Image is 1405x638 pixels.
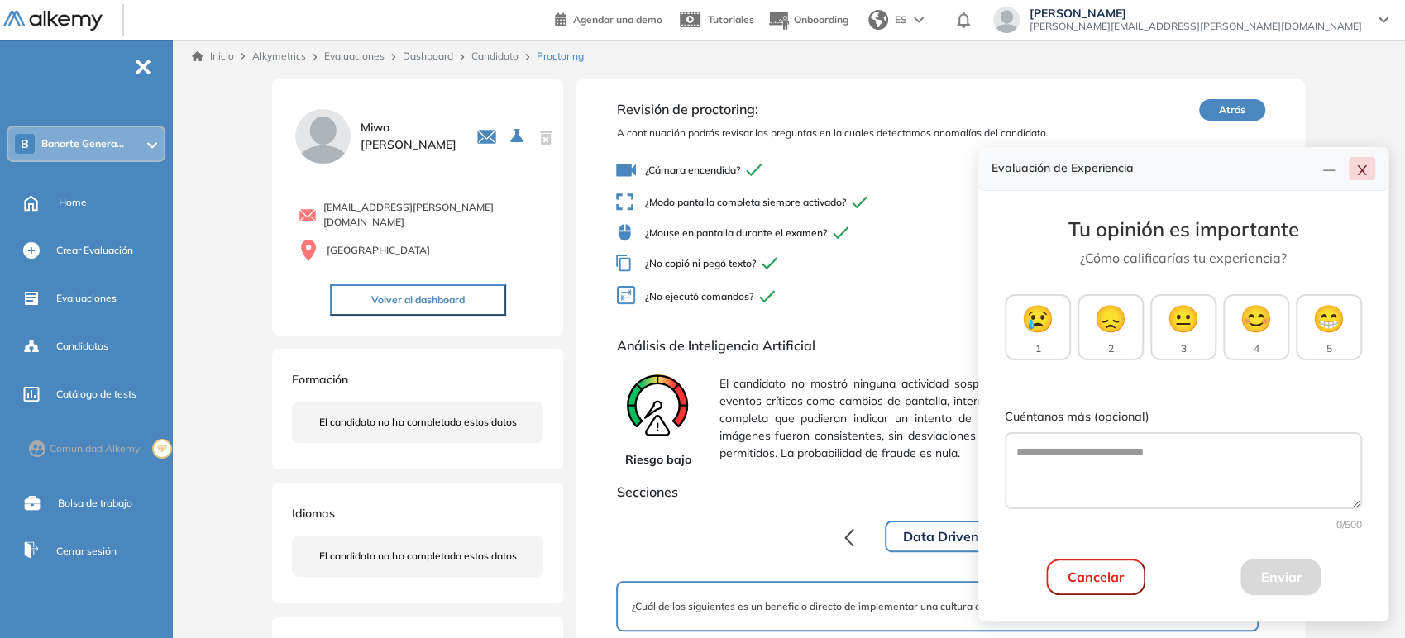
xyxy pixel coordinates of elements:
[324,50,385,62] a: Evaluaciones
[1296,294,1362,360] button: 😁5
[252,50,306,62] span: Alkymetrics
[1326,341,1332,356] span: 5
[326,243,429,258] span: [GEOGRAPHIC_DATA]
[21,137,29,150] span: B
[1005,248,1362,268] p: ¿Cómo calificarías tu experiencia?
[616,99,1049,119] span: Revisión de proctoring:
[1094,298,1127,338] span: 😞
[1005,408,1362,426] label: Cuéntanos más (opcional)
[56,291,117,306] span: Evaluaciones
[1030,7,1362,20] span: [PERSON_NAME]
[56,243,133,258] span: Crear Evaluación
[1046,559,1145,595] button: Cancelar
[471,50,519,62] a: Candidato
[537,49,584,64] span: Proctoring
[1005,294,1071,360] button: 😢1
[1181,341,1187,356] span: 3
[292,372,348,387] span: Formación
[1312,298,1345,338] span: 😁
[292,506,335,521] span: Idiomas
[616,160,1049,180] span: ¿Cámara encendida?
[192,49,234,64] a: Inicio
[992,161,1316,175] h4: Evaluación de Experiencia
[616,336,1264,355] span: Análisis de Inteligencia Artificial
[1199,99,1265,121] button: Atrás
[794,13,848,26] span: Onboarding
[319,549,516,564] span: El candidato no ha completado estos datos
[59,195,87,210] span: Home
[616,482,1264,502] span: Secciones
[3,11,103,31] img: Logo
[1240,559,1321,595] button: Enviar
[868,10,888,30] img: world
[1355,164,1369,177] span: close
[885,521,997,552] button: Data Driven
[56,387,136,402] span: Catálogo de tests
[330,284,506,316] button: Volver al dashboard
[1108,341,1114,356] span: 2
[1078,294,1144,360] button: 😞2
[41,137,124,150] span: Banorte Genera...
[1150,294,1216,360] button: 😐3
[708,13,754,26] span: Tutoriales
[1167,298,1200,338] span: 😐
[403,50,453,62] a: Dashboard
[361,119,456,154] span: Miwa [PERSON_NAME]
[616,285,1049,309] span: ¿No ejecutó comandos?
[504,121,533,151] button: Seleccione la evaluación activa
[1035,341,1041,356] span: 1
[555,8,662,28] a: Agendar una demo
[719,369,1245,469] span: El candidato no mostró ninguna actividad sospechosa durante la evaluación. No se detectaron event...
[56,544,117,559] span: Cerrar sesión
[631,599,1065,614] span: ¿Cuál de los siguientes es un beneficio directo de implementar una cultura orientada a datos en u...
[616,126,1049,140] span: A continuación podrás revisar las preguntas en la cuales detectamos anomalías del candidato.
[1021,298,1054,338] span: 😢
[767,2,848,38] button: Onboarding
[58,496,132,511] span: Bolsa de trabajo
[1223,294,1289,360] button: 😊4
[624,451,691,469] span: Riesgo bajo
[1005,217,1362,241] h3: Tu opinión es importante
[323,200,543,230] span: [EMAIL_ADDRESS][PERSON_NAME][DOMAIN_NAME]
[1316,157,1342,180] button: line
[895,12,907,27] span: ES
[573,13,662,26] span: Agendar una demo
[616,193,1049,211] span: ¿Modo pantalla completa siempre activado?
[1349,157,1375,180] button: close
[1254,341,1259,356] span: 4
[616,224,1049,241] span: ¿Mouse en pantalla durante el examen?
[56,339,108,354] span: Candidatos
[1322,164,1336,177] span: line
[914,17,924,23] img: arrow
[292,106,353,167] img: PROFILE_MENU_LOGO_USER
[1240,298,1273,338] span: 😊
[1030,20,1362,33] span: [PERSON_NAME][EMAIL_ADDRESS][PERSON_NAME][DOMAIN_NAME]
[616,255,1049,272] span: ¿No copió ni pegó texto?
[1005,517,1362,532] div: 0 /500
[319,415,516,430] span: El candidato no ha completado estos datos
